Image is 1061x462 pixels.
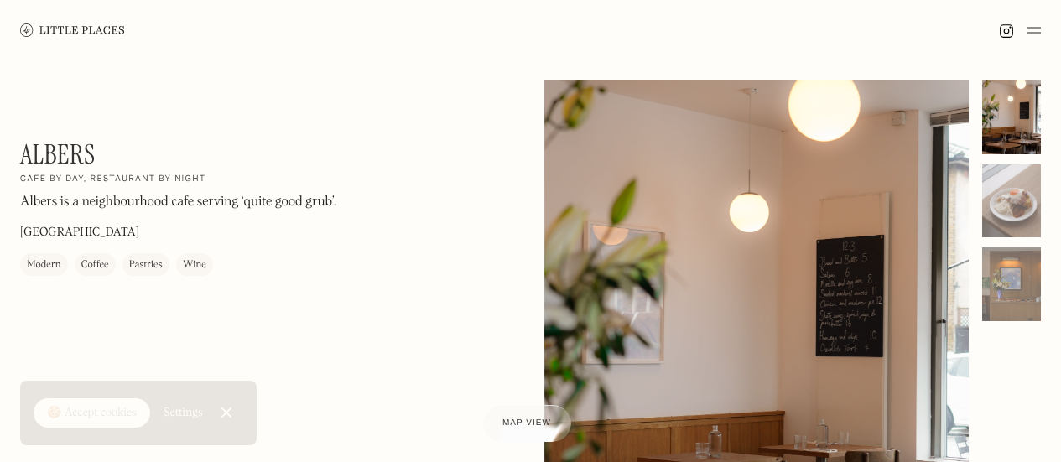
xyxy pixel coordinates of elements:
a: Settings [164,394,203,432]
div: 🍪 Accept cookies [47,405,137,422]
div: Coffee [81,257,109,274]
h1: Albers [20,138,96,170]
div: Wine [183,257,206,274]
a: 🍪 Accept cookies [34,398,150,428]
a: Close Cookie Popup [210,396,243,429]
p: Albers is a neighbourhood cafe serving ‘quite good grub’. [20,193,336,213]
div: Modern [27,257,61,274]
div: Pastries [129,257,163,274]
h2: Cafe by day, restaurant by night [20,174,206,186]
a: Map view [482,405,571,442]
span: Map view [502,418,551,428]
div: Settings [164,407,203,418]
p: [GEOGRAPHIC_DATA] [20,225,139,242]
